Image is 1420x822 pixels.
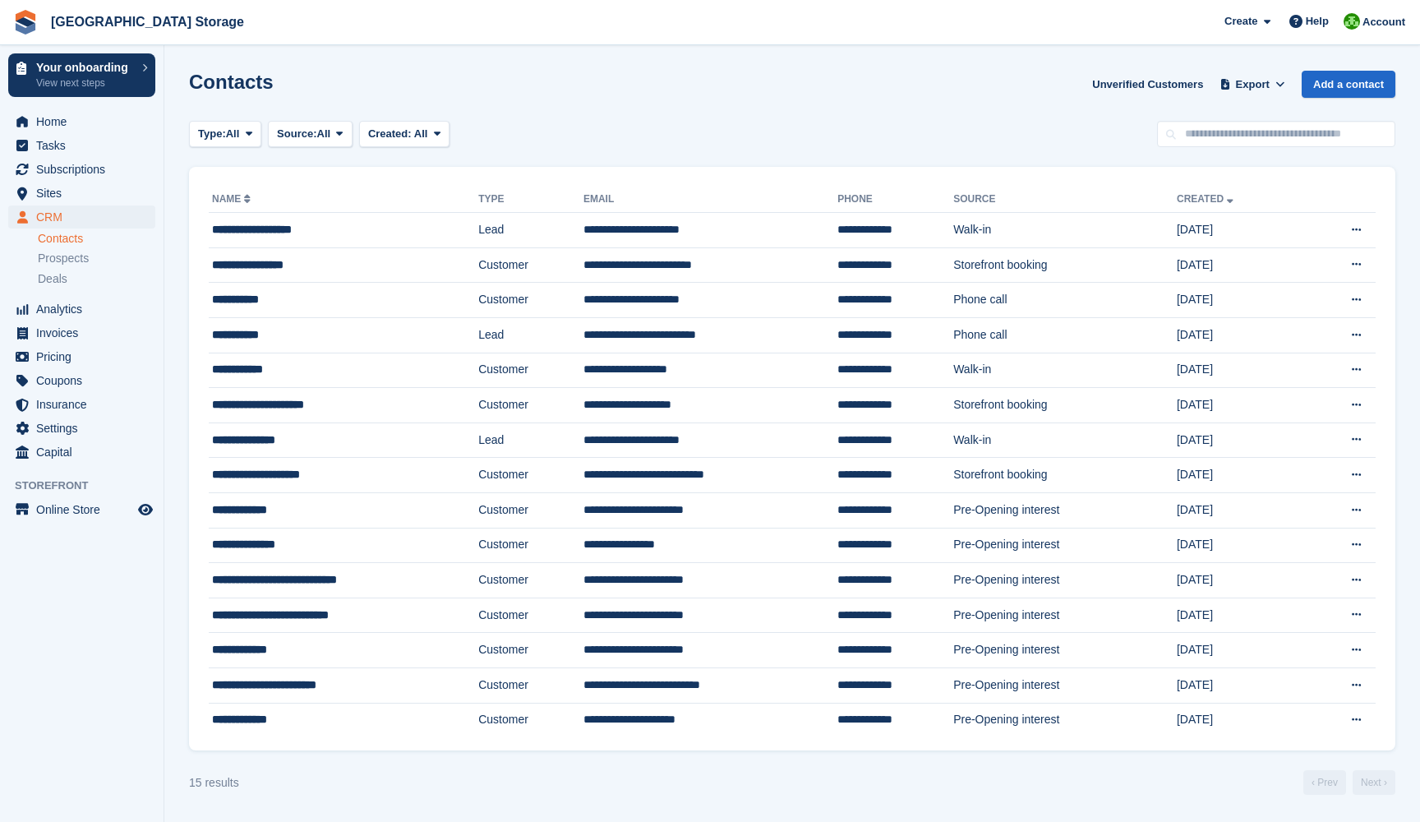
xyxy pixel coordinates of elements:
td: Walk-in [953,353,1177,388]
button: Source: All [268,121,353,148]
td: Pre-Opening interest [953,492,1177,528]
img: stora-icon-8386f47178a22dfd0bd8f6a31ec36ba5ce8667c1dd55bd0f319d3a0aa187defe.svg [13,10,38,35]
td: Walk-in [953,423,1177,458]
span: Prospects [38,251,89,266]
td: Storefront booking [953,388,1177,423]
span: Storefront [15,478,164,494]
a: menu [8,441,155,464]
span: All [414,127,428,140]
td: Pre-Opening interest [953,703,1177,737]
span: Source: [277,126,316,142]
td: [DATE] [1177,317,1303,353]
td: [DATE] [1177,388,1303,423]
td: Customer [478,458,583,493]
a: menu [8,393,155,416]
a: Add a contact [1302,71,1395,98]
td: Pre-Opening interest [953,667,1177,703]
td: Lead [478,213,583,248]
span: Help [1306,13,1329,30]
span: Sites [36,182,135,205]
a: menu [8,345,155,368]
a: menu [8,110,155,133]
td: [DATE] [1177,598,1303,633]
td: Customer [478,667,583,703]
td: Customer [478,283,583,318]
td: Customer [478,492,583,528]
span: Subscriptions [36,158,135,181]
td: Lead [478,423,583,458]
a: menu [8,182,155,205]
td: Customer [478,563,583,598]
p: View next steps [36,76,134,90]
td: Pre-Opening interest [953,598,1177,633]
span: Created: [368,127,412,140]
td: [DATE] [1177,353,1303,388]
span: Insurance [36,393,135,416]
a: menu [8,298,155,321]
span: Account [1362,14,1405,30]
span: Pricing [36,345,135,368]
td: Storefront booking [953,247,1177,283]
span: Export [1236,76,1270,93]
th: Source [953,187,1177,213]
p: Your onboarding [36,62,134,73]
span: All [226,126,240,142]
td: Phone call [953,283,1177,318]
a: Created [1177,193,1237,205]
td: Pre-Opening interest [953,528,1177,563]
a: Preview store [136,500,155,520]
span: Type: [198,126,226,142]
th: Type [478,187,583,213]
td: Customer [478,353,583,388]
button: Created: All [359,121,450,148]
span: Deals [38,271,67,287]
td: [DATE] [1177,633,1303,668]
td: [DATE] [1177,213,1303,248]
td: [DATE] [1177,528,1303,563]
span: Tasks [36,134,135,157]
span: Create [1224,13,1257,30]
td: Phone call [953,317,1177,353]
a: Unverified Customers [1086,71,1210,98]
span: CRM [36,205,135,229]
td: [DATE] [1177,247,1303,283]
span: Analytics [36,298,135,321]
span: Settings [36,417,135,440]
td: [DATE] [1177,563,1303,598]
td: Storefront booking [953,458,1177,493]
th: Phone [837,187,953,213]
a: Contacts [38,231,155,247]
span: Home [36,110,135,133]
td: Pre-Opening interest [953,633,1177,668]
button: Type: All [189,121,261,148]
td: Walk-in [953,213,1177,248]
td: Pre-Opening interest [953,563,1177,598]
a: menu [8,134,155,157]
td: Customer [478,247,583,283]
a: menu [8,205,155,229]
button: Export [1216,71,1289,98]
td: [DATE] [1177,492,1303,528]
td: Customer [478,598,583,633]
td: Customer [478,633,583,668]
div: 15 results [189,774,239,792]
td: [DATE] [1177,423,1303,458]
a: Prospects [38,250,155,267]
a: [GEOGRAPHIC_DATA] Storage [44,8,251,35]
td: [DATE] [1177,283,1303,318]
a: Previous [1303,770,1346,795]
td: Customer [478,703,583,737]
span: Capital [36,441,135,464]
span: Online Store [36,498,135,521]
img: Andrew Lacey [1344,13,1360,30]
a: menu [8,498,155,521]
td: [DATE] [1177,667,1303,703]
a: menu [8,158,155,181]
a: menu [8,417,155,440]
a: Your onboarding View next steps [8,53,155,97]
span: Coupons [36,369,135,392]
a: Deals [38,270,155,288]
td: Customer [478,388,583,423]
nav: Page [1300,770,1399,795]
th: Email [583,187,837,213]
